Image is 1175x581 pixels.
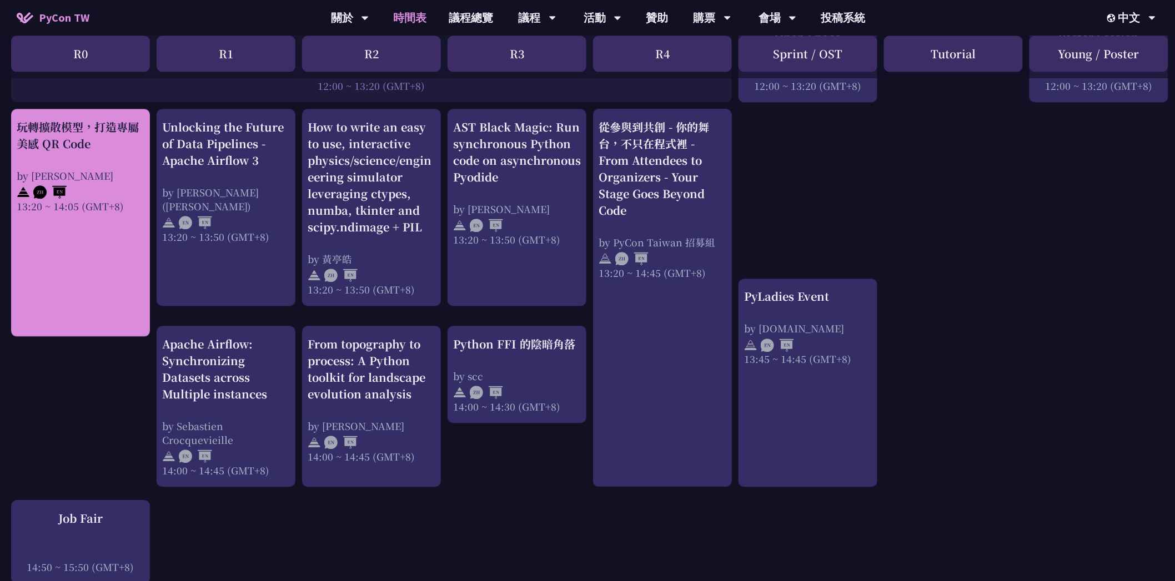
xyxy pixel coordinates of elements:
[470,386,503,399] img: ZHEN.371966e.svg
[17,119,144,152] div: 玩轉擴散模型，打造專屬美感 QR Code
[599,266,726,280] div: 13:20 ~ 14:45 (GMT+8)
[599,119,726,477] a: 從參與到共創 - 你的舞台，不只在程式裡 - From Attendees to Organizers - Your Stage Goes Beyond Code by PyCon Taiwan...
[599,235,726,249] div: by PyCon Taiwan 招募組
[308,419,435,433] div: by [PERSON_NAME]
[17,510,144,527] div: Job Fair
[739,36,877,72] div: Sprint / OST
[744,339,757,352] img: svg+xml;base64,PHN2ZyB4bWxucz0iaHR0cDovL3d3dy53My5vcmcvMjAwMC9zdmciIHdpZHRoPSIyNCIgaGVpZ2h0PSIyNC...
[308,282,435,296] div: 13:20 ~ 13:50 (GMT+8)
[884,36,1023,72] div: Tutorial
[744,352,872,366] div: 13:45 ~ 14:45 (GMT+8)
[162,119,290,296] a: Unlocking the Future of Data Pipelines - Apache Airflow 3 by [PERSON_NAME] ([PERSON_NAME]) 13:20 ...
[33,185,67,199] img: ZHEN.371966e.svg
[179,449,212,463] img: ENEN.5a408d1.svg
[162,336,290,402] div: Apache Airflow: Synchronizing Datasets across Multiple instances
[453,336,581,352] div: Python FFI 的陰暗角落
[453,119,581,296] a: AST Black Magic: Run synchronous Python code on asynchronous Pyodide by [PERSON_NAME] 13:20 ~ 13:...
[593,36,732,72] div: R4
[324,269,358,282] img: ZHEN.371966e.svg
[1030,36,1168,72] div: Young / Poster
[162,230,290,244] div: 13:20 ~ 13:50 (GMT+8)
[162,336,290,477] a: Apache Airflow: Synchronizing Datasets across Multiple instances by Sebastien Crocquevieille 14:0...
[1035,79,1163,93] div: 12:00 ~ 13:20 (GMT+8)
[302,36,441,72] div: R2
[308,436,321,449] img: svg+xml;base64,PHN2ZyB4bWxucz0iaHR0cDovL3d3dy53My5vcmcvMjAwMC9zdmciIHdpZHRoPSIyNCIgaGVpZ2h0PSIyNC...
[17,119,144,327] a: 玩轉擴散模型，打造專屬美感 QR Code by [PERSON_NAME] 13:20 ~ 14:05 (GMT+8)
[162,463,290,477] div: 14:00 ~ 14:45 (GMT+8)
[17,185,30,199] img: svg+xml;base64,PHN2ZyB4bWxucz0iaHR0cDovL3d3dy53My5vcmcvMjAwMC9zdmciIHdpZHRoPSIyNCIgaGVpZ2h0PSIyNC...
[308,336,435,477] a: From topography to process: A Python toolkit for landscape evolution analysis by [PERSON_NAME] 14...
[453,386,466,399] img: svg+xml;base64,PHN2ZyB4bWxucz0iaHR0cDovL3d3dy53My5vcmcvMjAwMC9zdmciIHdpZHRoPSIyNCIgaGVpZ2h0PSIyNC...
[17,79,726,93] div: 12:00 ~ 13:20 (GMT+8)
[157,36,295,72] div: R1
[324,436,358,449] img: ENEN.5a408d1.svg
[308,119,435,296] a: How to write an easy to use, interactive physics/science/engineering simulator leveraging ctypes,...
[17,169,144,183] div: by [PERSON_NAME]
[453,202,581,216] div: by [PERSON_NAME]
[308,252,435,266] div: by 黃亭皓
[470,219,503,232] img: ENEN.5a408d1.svg
[453,369,581,383] div: by scc
[744,321,872,335] div: by [DOMAIN_NAME]
[39,9,89,26] span: PyCon TW
[11,36,150,72] div: R0
[179,216,212,229] img: ENEN.5a408d1.svg
[448,36,586,72] div: R3
[17,12,33,23] img: Home icon of PyCon TW 2025
[162,216,175,229] img: svg+xml;base64,PHN2ZyB4bWxucz0iaHR0cDovL3d3dy53My5vcmcvMjAwMC9zdmciIHdpZHRoPSIyNCIgaGVpZ2h0PSIyNC...
[162,419,290,447] div: by Sebastien Crocquevieille
[744,79,872,93] div: 12:00 ~ 13:20 (GMT+8)
[453,336,581,413] a: Python FFI 的陰暗角落 by scc 14:00 ~ 14:30 (GMT+8)
[761,339,794,352] img: ENEN.5a408d1.svg
[599,119,726,219] div: 從參與到共創 - 你的舞台，不只在程式裡 - From Attendees to Organizers - Your Stage Goes Beyond Code
[6,4,101,32] a: PyCon TW
[453,400,581,413] div: 14:00 ~ 14:30 (GMT+8)
[453,233,581,246] div: 13:20 ~ 13:50 (GMT+8)
[453,219,466,232] img: svg+xml;base64,PHN2ZyB4bWxucz0iaHR0cDovL3d3dy53My5vcmcvMjAwMC9zdmciIHdpZHRoPSIyNCIgaGVpZ2h0PSIyNC...
[308,269,321,282] img: svg+xml;base64,PHN2ZyB4bWxucz0iaHR0cDovL3d3dy53My5vcmcvMjAwMC9zdmciIHdpZHRoPSIyNCIgaGVpZ2h0PSIyNC...
[17,560,144,574] div: 14:50 ~ 15:50 (GMT+8)
[744,288,872,477] a: PyLadies Event by [DOMAIN_NAME] 13:45 ~ 14:45 (GMT+8)
[453,119,581,185] div: AST Black Magic: Run synchronous Python code on asynchronous Pyodide
[599,252,612,265] img: svg+xml;base64,PHN2ZyB4bWxucz0iaHR0cDovL3d3dy53My5vcmcvMjAwMC9zdmciIHdpZHRoPSIyNCIgaGVpZ2h0PSIyNC...
[308,119,435,235] div: How to write an easy to use, interactive physics/science/engineering simulator leveraging ctypes,...
[17,199,144,213] div: 13:20 ~ 14:05 (GMT+8)
[308,336,435,402] div: From topography to process: A Python toolkit for landscape evolution analysis
[308,449,435,463] div: 14:00 ~ 14:45 (GMT+8)
[162,119,290,169] div: Unlocking the Future of Data Pipelines - Apache Airflow 3
[162,185,290,213] div: by [PERSON_NAME] ([PERSON_NAME])
[162,449,175,463] img: svg+xml;base64,PHN2ZyB4bWxucz0iaHR0cDovL3d3dy53My5vcmcvMjAwMC9zdmciIHdpZHRoPSIyNCIgaGVpZ2h0PSIyNC...
[1107,14,1118,22] img: Locale Icon
[744,288,872,305] div: PyLadies Event
[615,252,649,265] img: ZHEN.371966e.svg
